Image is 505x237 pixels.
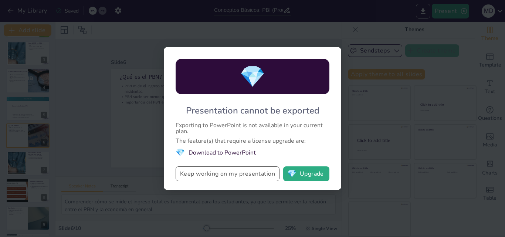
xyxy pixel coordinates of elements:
[176,138,329,144] div: The feature(s) that require a license upgrade are:
[176,148,185,158] span: diamond
[240,62,265,91] span: diamond
[283,166,329,181] button: diamondUpgrade
[176,148,329,158] li: Download to PowerPoint
[287,170,296,177] span: diamond
[186,105,319,116] div: Presentation cannot be exported
[176,166,279,181] button: Keep working on my presentation
[176,122,329,134] div: Exporting to PowerPoint is not available in your current plan.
